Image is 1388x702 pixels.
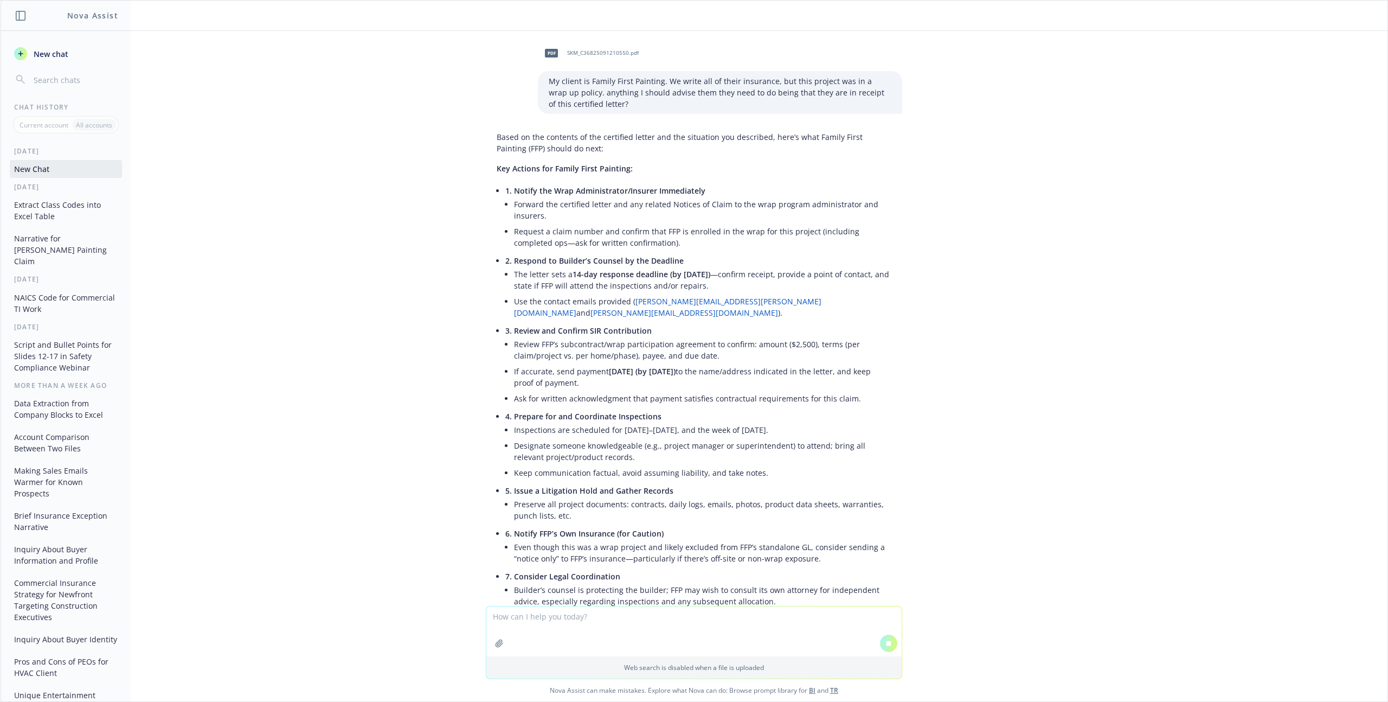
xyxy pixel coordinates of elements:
[67,10,118,21] h1: Nova Assist
[493,663,895,672] p: Web search is disabled when a file is uploaded
[514,224,891,251] li: Request a claim number and confirm that FFP is enrolled in the wrap for this project (including c...
[1,381,131,390] div: More than a week ago
[5,679,1383,701] span: Nova Assist can make mistakes. Explore what Nova can do: Browse prompt library for and
[514,422,891,438] li: Inspections are scheduled for [DATE]–[DATE], and the week of [DATE].
[20,120,68,130] p: Current account
[545,49,558,57] span: pdf
[1,103,131,112] div: Chat History
[514,438,891,465] li: Designate someone knowledgeable (e.g., project manager or superintendent) to attend; bring all re...
[10,428,122,457] button: Account Comparison Between Two Files
[505,186,705,196] span: 1. Notify the Wrap Administrator/Insurer Immediately
[505,528,664,539] span: 6. Notify FFP’s Own Insurance (for Caution)
[514,296,821,318] a: [PERSON_NAME][EMAIL_ADDRESS][PERSON_NAME][DOMAIN_NAME]
[31,72,118,87] input: Search chats
[10,540,122,570] button: Inquiry About Buyer Information and Profile
[1,146,131,156] div: [DATE]
[514,293,891,321] li: Use the contact emails provided ( and ).
[538,40,641,67] div: pdfSKM_C36825091210550.pdf
[10,462,122,502] button: Making Sales Emails Warmer for Known Prospects
[10,630,122,648] button: Inquiry About Buyer Identity
[10,574,122,626] button: Commercial Insurance Strategy for Newfront Targeting Construction Executives
[573,269,710,279] span: 14-day response deadline (by [DATE])
[514,496,891,524] li: Preserve all project documents: contracts, daily logs, emails, photos, product data sheets, warra...
[505,571,620,582] span: 7. Consider Legal Coordination
[1,275,131,284] div: [DATE]
[514,391,891,406] li: Ask for written acknowledgment that payment satisfies contractual requirements for this claim.
[514,363,891,391] li: If accurate, send payment to the name/address indicated in the letter, and keep proof of payment.
[505,411,661,422] span: 4. Prepare for and Coordinate Inspections
[10,229,122,270] button: Narrative for [PERSON_NAME] Painting Claim
[514,336,891,363] li: Review FFP’s subcontract/wrap participation agreement to confirm: amount ($2,500), terms (per cla...
[10,44,122,63] button: New chat
[10,507,122,536] button: Brief Insurance Exception Narrative
[514,539,891,566] li: Even though this was a wrap project and likely excluded from FFP’s standalone GL, consider sendin...
[10,394,122,424] button: Data Extraction from Company Blocks to Excel
[514,266,891,293] li: The letter sets a —confirm receipt, provide a point of contact, and state if FFP will attend the ...
[809,686,815,695] a: BI
[514,582,891,609] li: Builder’s counsel is protecting the builder; FFP may wish to consult its own attorney for indepen...
[1,322,131,331] div: [DATE]
[497,163,633,174] span: Key Actions for Family First Painting:
[1,182,131,192] div: [DATE]
[505,326,652,336] span: 3. Review and Confirm SIR Contribution
[567,49,639,56] span: SKM_C36825091210550.pdf
[10,160,122,178] button: New Chat
[10,196,122,225] button: Extract Class Codes into Excel Table
[830,686,838,695] a: TR
[514,465,891,481] li: Keep communication factual, avoid assuming liability, and take notes.
[590,308,778,318] a: [PERSON_NAME][EMAIL_ADDRESS][DOMAIN_NAME]
[10,289,122,318] button: NAICS Code for Commercial TI Work
[609,366,676,376] span: [DATE] (by [DATE])
[10,653,122,682] button: Pros and Cons of PEOs for HVAC Client
[549,75,891,110] p: My client is Family First Painting. We write all of their insurance, but this project was in a wr...
[10,336,122,376] button: Script and Bullet Points for Slides 12-17 in Safety Compliance Webinar
[505,486,673,496] span: 5. Issue a Litigation Hold and Gather Records
[505,256,684,266] span: 2. Respond to Builder’s Counsel by the Deadline
[76,120,112,130] p: All accounts
[514,196,891,224] li: Forward the certified letter and any related Notices of Claim to the wrap program administrator a...
[31,48,68,60] span: New chat
[497,131,891,154] p: Based on the contents of the certified letter and the situation you described, here’s what Family...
